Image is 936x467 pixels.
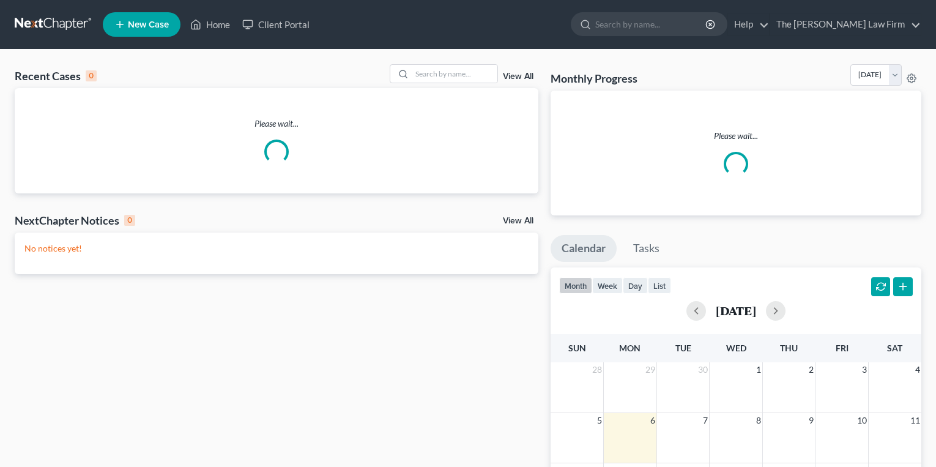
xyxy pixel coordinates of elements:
span: Fri [836,343,849,353]
span: Sat [887,343,902,353]
input: Search by name... [595,13,707,35]
a: Help [728,13,769,35]
span: 30 [697,362,709,377]
a: Calendar [551,235,617,262]
a: View All [503,72,533,81]
a: The [PERSON_NAME] Law Firm [770,13,921,35]
span: 8 [755,413,762,428]
a: Home [184,13,236,35]
span: 29 [644,362,656,377]
div: Recent Cases [15,69,97,83]
span: Mon [619,343,641,353]
a: View All [503,217,533,225]
div: 0 [86,70,97,81]
span: 6 [649,413,656,428]
span: Wed [726,343,746,353]
span: Tue [675,343,691,353]
input: Search by name... [412,65,497,83]
h3: Monthly Progress [551,71,637,86]
span: 3 [861,362,868,377]
span: 11 [909,413,921,428]
p: No notices yet! [24,242,529,255]
div: 0 [124,215,135,226]
span: 5 [596,413,603,428]
span: 9 [808,413,815,428]
a: Client Portal [236,13,316,35]
span: Sun [568,343,586,353]
span: Thu [780,343,798,353]
span: 7 [702,413,709,428]
span: 28 [591,362,603,377]
button: month [559,277,592,294]
a: Tasks [622,235,670,262]
span: 1 [755,362,762,377]
button: list [648,277,671,294]
div: NextChapter Notices [15,213,135,228]
button: week [592,277,623,294]
span: 2 [808,362,815,377]
span: 10 [856,413,868,428]
span: New Case [128,20,169,29]
button: day [623,277,648,294]
p: Please wait... [15,118,538,130]
span: 4 [914,362,921,377]
p: Please wait... [560,130,912,142]
h2: [DATE] [716,304,756,317]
